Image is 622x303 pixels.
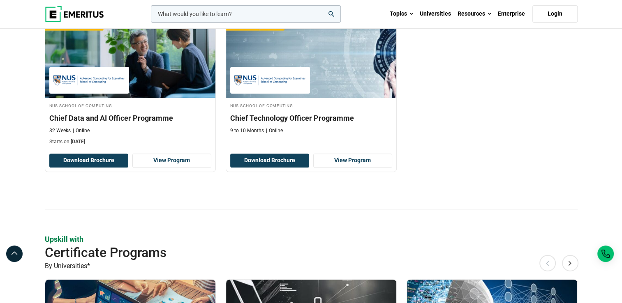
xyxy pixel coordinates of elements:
[562,255,578,271] button: Next
[49,154,128,168] button: Download Brochure
[49,127,71,134] p: 32 Weeks
[45,244,524,261] h2: Certificate Programs
[45,234,578,244] p: Upskill with
[539,255,556,271] button: Previous
[45,16,215,98] img: Chief Data and AI Officer Programme | Online Leadership Course
[45,261,578,271] p: By Universities*
[226,16,396,138] a: Leadership Course by NUS School of Computing - NUS School of Computing NUS School of Computing Ch...
[230,113,392,123] h3: Chief Technology Officer Programme
[45,16,215,149] a: Leadership Course by NUS School of Computing - September 30, 2025 NUS School of Computing NUS Sch...
[151,5,341,23] input: woocommerce-product-search-field-0
[226,16,396,98] img: Chief Technology Officer Programme | Online Leadership Course
[230,102,392,109] h4: NUS School of Computing
[73,127,90,134] p: Online
[234,71,306,90] img: NUS School of Computing
[532,5,578,23] a: Login
[49,113,211,123] h3: Chief Data and AI Officer Programme
[49,138,211,145] p: Starts on:
[49,102,211,109] h4: NUS School of Computing
[132,154,211,168] a: View Program
[266,127,283,134] p: Online
[53,71,125,90] img: NUS School of Computing
[230,154,309,168] button: Download Brochure
[230,127,264,134] p: 9 to 10 Months
[313,154,392,168] a: View Program
[71,139,85,145] span: [DATE]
